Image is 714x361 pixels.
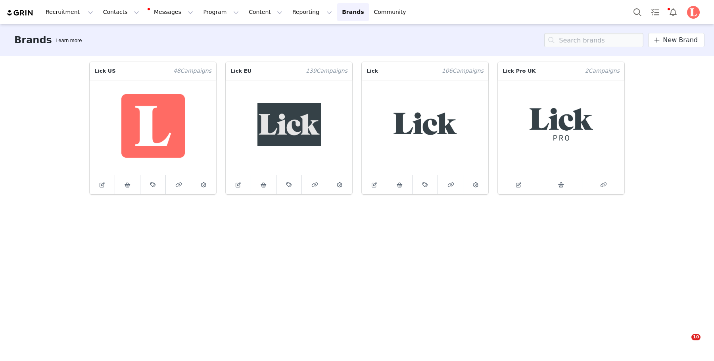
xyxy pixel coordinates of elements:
p: Lick EU [226,62,301,80]
a: Community [369,3,415,21]
button: Profile [682,6,708,19]
span: Campaign [169,62,216,80]
p: Lick [362,62,437,80]
p: Lick Pro UK [498,62,580,80]
button: Program [198,3,244,21]
span: s [209,67,211,75]
span: 106 [442,67,453,75]
span: New Brand [663,35,698,45]
span: Campaign [580,62,624,80]
button: Messages [144,3,198,21]
h3: Brands [14,33,52,47]
span: Campaign [301,62,352,80]
button: Search [629,3,646,21]
span: s [617,67,620,75]
button: Recruitment [41,3,98,21]
iframe: Intercom live chat [675,334,694,353]
span: s [481,67,484,75]
img: d9c6fb0a-f2eb-4dfe-bf3d-9d7fff3e8a21.png [687,6,700,19]
button: Content [244,3,287,21]
a: Brands [337,3,369,21]
span: s [345,67,347,75]
span: 10 [691,334,701,340]
button: Notifications [664,3,682,21]
span: Campaign [437,62,488,80]
a: Tasks [647,3,664,21]
span: 2 [585,67,589,75]
span: 48 [173,67,180,75]
a: New Brand [648,33,704,47]
button: Reporting [288,3,337,21]
input: Search brands [544,33,643,47]
img: grin logo [6,9,34,17]
p: Lick US [90,62,169,80]
button: Contacts [98,3,144,21]
span: 139 [306,67,317,75]
div: Tooltip anchor [54,37,83,44]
